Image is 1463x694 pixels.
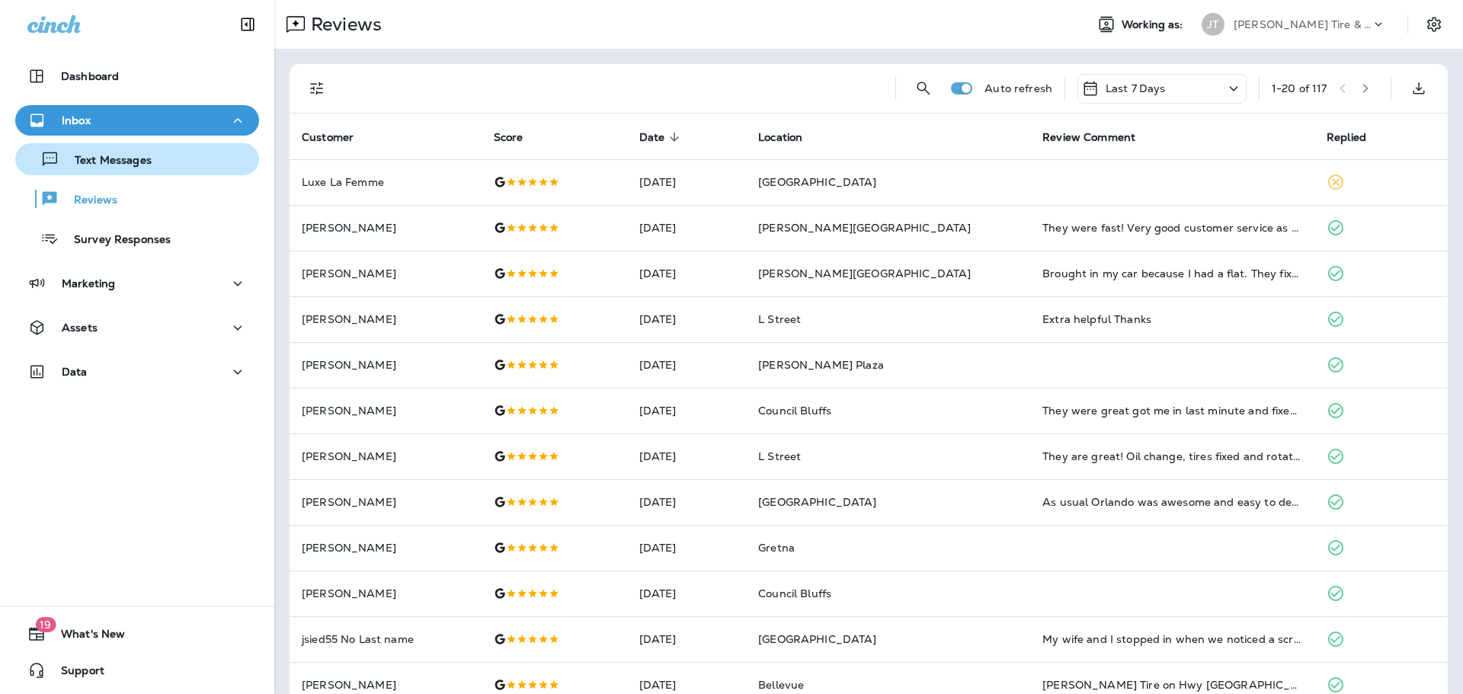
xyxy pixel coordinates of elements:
button: Search Reviews [908,73,939,104]
p: Assets [62,321,98,334]
span: Council Bluffs [758,404,831,417]
span: Score [494,130,543,144]
td: [DATE] [627,571,747,616]
button: Assets [15,312,259,343]
p: [PERSON_NAME] [302,313,469,325]
span: Working as: [1122,18,1186,31]
button: Survey Responses [15,222,259,254]
button: Dashboard [15,61,259,91]
span: [PERSON_NAME] Plaza [758,358,884,372]
p: [PERSON_NAME] [302,587,469,600]
td: [DATE] [627,251,747,296]
button: Text Messages [15,143,259,175]
span: Customer [302,130,373,144]
span: L Street [758,449,801,463]
p: Data [62,366,88,378]
span: [GEOGRAPHIC_DATA] [758,632,876,646]
p: [PERSON_NAME] [302,405,469,417]
td: [DATE] [627,433,747,479]
p: Survey Responses [59,233,171,248]
button: Data [15,357,259,387]
p: jsied55 No Last name [302,633,469,645]
button: Marketing [15,268,259,299]
span: [PERSON_NAME][GEOGRAPHIC_DATA] [758,221,971,235]
span: Bellevue [758,678,804,692]
td: [DATE] [627,296,747,342]
div: They were great got me in last minute and fixed my tired that had a nail in and also check my oth... [1042,403,1302,418]
div: They are great! Oil change, tires fixed and rotated. All in one quick visit. [1042,449,1302,464]
span: Replied [1327,131,1366,144]
p: Text Messages [59,154,152,168]
div: My wife and I stopped in when we noticed a screw in one of the tires. The mechanics were fast and... [1042,632,1302,647]
div: JT [1202,13,1225,36]
p: [PERSON_NAME] [302,542,469,554]
span: Council Bluffs [758,587,831,600]
span: [PERSON_NAME][GEOGRAPHIC_DATA] [758,267,971,280]
p: Reviews [59,193,117,208]
td: [DATE] [627,159,747,205]
span: Date [639,130,685,144]
span: [GEOGRAPHIC_DATA] [758,495,876,509]
span: Location [758,131,802,144]
span: Review Comment [1042,130,1155,144]
p: [PERSON_NAME] [302,496,469,508]
p: Dashboard [61,70,119,82]
div: Brought in my car because I had a flat. They fixed my tire and remounted it within 30 minutes of ... [1042,266,1302,281]
p: [PERSON_NAME] [302,267,469,280]
span: Customer [302,131,354,144]
p: [PERSON_NAME] Tire & Auto [1234,18,1371,30]
span: What's New [46,628,125,646]
span: Location [758,130,822,144]
div: 1 - 20 of 117 [1272,82,1327,94]
span: Date [639,131,665,144]
p: [PERSON_NAME] [302,222,469,234]
button: Export as CSV [1404,73,1434,104]
td: [DATE] [627,616,747,662]
p: Luxe La Femme [302,176,469,188]
button: Reviews [15,183,259,215]
p: Inbox [62,114,91,126]
span: Gretna [758,541,795,555]
td: [DATE] [627,388,747,433]
p: [PERSON_NAME] [302,359,469,371]
button: Filters [302,73,332,104]
span: L Street [758,312,801,326]
span: Replied [1327,130,1386,144]
span: Score [494,131,523,144]
div: They were fast! Very good customer service as well. [1042,220,1302,235]
span: 19 [35,617,56,632]
button: Settings [1420,11,1448,38]
p: Last 7 Days [1106,82,1166,94]
td: [DATE] [627,525,747,571]
p: [PERSON_NAME] [302,679,469,691]
span: [GEOGRAPHIC_DATA] [758,175,876,189]
div: Extra helpful Thanks [1042,312,1302,327]
p: Marketing [62,277,115,289]
button: Support [15,655,259,686]
td: [DATE] [627,342,747,388]
span: Support [46,664,104,683]
p: Reviews [305,13,382,36]
button: Collapse Sidebar [226,9,269,40]
div: As usual Orlando was awesome and easy to deal with. Prices have gone up and the other mechanic tr... [1042,494,1302,510]
p: Auto refresh [984,82,1052,94]
button: Inbox [15,105,259,136]
td: [DATE] [627,205,747,251]
p: [PERSON_NAME] [302,450,469,462]
td: [DATE] [627,479,747,525]
button: 19What's New [15,619,259,649]
span: Review Comment [1042,131,1135,144]
div: Jensen Tire on Hwy 370 & 42nd Street always are friendly & helpful. Very professional! Thank You ... [1042,677,1302,692]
